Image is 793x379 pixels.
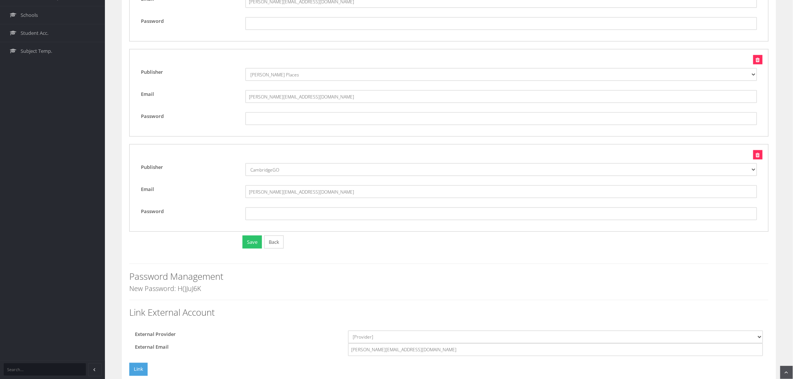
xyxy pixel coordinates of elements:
button: Link [129,363,148,376]
h3: Link External Account [129,308,769,318]
span: Student Acc. [21,30,48,37]
label: Email [135,185,240,193]
span: Schools [21,12,38,19]
label: Email [135,90,240,98]
label: Publisher [135,163,240,171]
label: External Provider [129,331,343,339]
label: Publisher [135,68,240,76]
a: Back [264,236,284,249]
label: Password [135,17,240,25]
h3: Password Management [129,272,769,281]
label: Password [135,207,240,215]
h4: New Password: H()JuJ6K [129,285,769,292]
span: Subject Temp. [21,48,52,55]
label: External Email [129,343,343,351]
label: Password [135,112,240,120]
input: Search... [4,363,86,376]
button: Save [242,236,262,249]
